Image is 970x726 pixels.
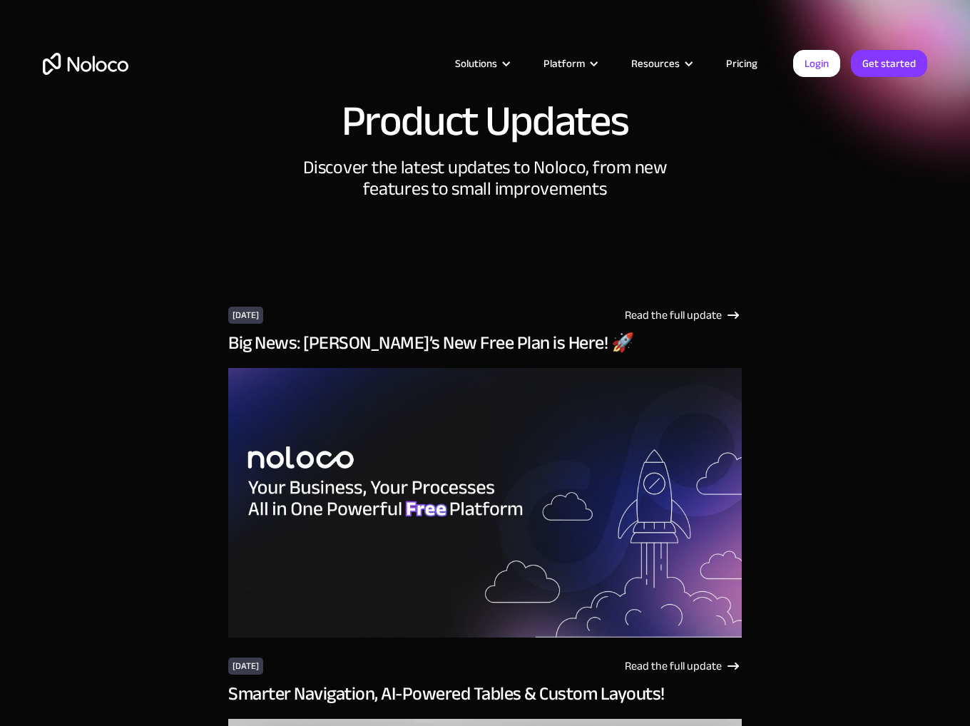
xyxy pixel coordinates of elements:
h2: Discover the latest updates to Noloco, from new features to small improvements [271,157,699,200]
div: [DATE] [228,658,263,675]
div: Solutions [455,54,497,73]
div: Platform [543,54,585,73]
h3: Big News: [PERSON_NAME]’s New Free Plan is Here! 🚀 [228,332,742,354]
h3: Smarter Navigation, AI-Powered Tables & Custom Layouts! [228,683,742,705]
div: [DATE] [228,307,263,324]
div: Read the full update [625,658,722,675]
a: Pricing [708,54,775,73]
a: [DATE]Read the full update [228,307,742,324]
a: [DATE]Read the full update [228,658,742,675]
a: home [43,53,128,75]
div: Resources [631,54,680,73]
div: Read the full update [625,307,722,324]
a: Login [793,50,840,77]
div: Solutions [437,54,526,73]
div: Resources [613,54,708,73]
h1: Product Updates [342,100,628,143]
div: Platform [526,54,613,73]
a: Get started [851,50,927,77]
